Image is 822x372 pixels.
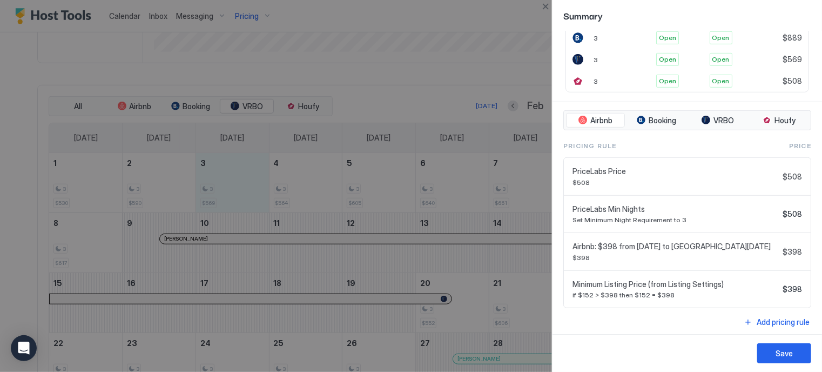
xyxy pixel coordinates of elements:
[713,116,734,125] span: VRBO
[659,76,676,86] span: Open
[689,113,747,128] button: VRBO
[783,55,802,64] span: $569
[572,167,778,176] span: PriceLabs Price
[783,33,802,43] span: $889
[572,204,778,214] span: PriceLabs Min Nights
[783,209,802,219] span: $508
[594,56,598,64] span: 3
[712,55,730,64] span: Open
[590,116,612,125] span: Airbnb
[776,348,793,359] div: Save
[594,77,598,85] span: 3
[594,34,598,42] span: 3
[659,55,676,64] span: Open
[750,113,808,128] button: Houfy
[742,315,811,329] button: Add pricing rule
[783,247,802,257] span: $398
[572,242,778,251] span: Airbnb: $398 from [DATE] to [GEOGRAPHIC_DATA][DATE]
[712,76,730,86] span: Open
[566,113,625,128] button: Airbnb
[789,141,811,151] span: Price
[783,284,802,294] span: $398
[572,291,778,299] span: if $152 > $398 then $152 = $398
[757,316,810,328] div: Add pricing rule
[757,343,811,363] button: Save
[649,116,676,125] span: Booking
[572,280,778,289] span: Minimum Listing Price (from Listing Settings)
[712,33,730,43] span: Open
[11,335,37,361] div: Open Intercom Messenger
[572,216,778,224] span: Set Minimum Night Requirement to 3
[572,178,778,187] span: $508
[627,113,686,128] button: Booking
[783,76,802,86] span: $508
[563,110,811,131] div: tab-group
[563,141,616,151] span: Pricing Rule
[659,33,676,43] span: Open
[563,9,811,22] span: Summary
[774,116,796,125] span: Houfy
[783,172,802,182] span: $508
[572,254,778,262] span: $398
